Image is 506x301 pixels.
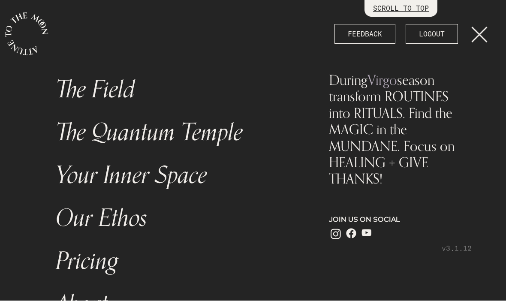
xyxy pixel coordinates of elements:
a: The Quantum Temple [51,111,304,154]
div: During season transform ROUTINES into RITUALS. Find the MAGIC in the MUNDANE. Focus on HEALING + ... [329,72,472,187]
p: v3.1.12 [329,244,472,254]
a: Your Inner Space [51,154,304,197]
a: The Field [51,69,304,111]
a: Pricing [51,240,304,283]
p: SCROLL TO TOP [373,3,429,14]
span: Virgo [367,72,397,89]
span: FEEDBACK [348,29,382,39]
p: JOIN US ON SOCIAL [329,215,472,225]
a: Our Ethos [51,197,304,240]
a: LOGOUT [406,24,458,44]
button: FEEDBACK [334,24,395,44]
